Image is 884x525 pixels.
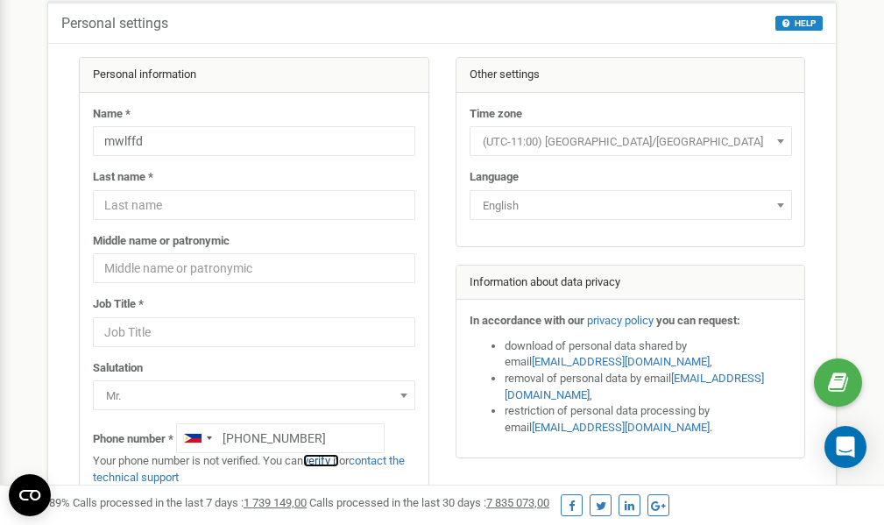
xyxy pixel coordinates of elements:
[93,126,415,156] input: Name
[456,58,805,93] div: Other settings
[93,106,131,123] label: Name *
[9,474,51,516] button: Open CMP widget
[80,58,428,93] div: Personal information
[476,194,786,218] span: English
[505,372,764,401] a: [EMAIL_ADDRESS][DOMAIN_NAME]
[656,314,740,327] strong: you can request:
[309,496,549,509] span: Calls processed in the last 30 days :
[93,380,415,410] span: Mr.
[73,496,307,509] span: Calls processed in the last 7 days :
[93,360,143,377] label: Salutation
[93,296,144,313] label: Job Title *
[93,453,415,486] p: Your phone number is not verified. You can or
[244,496,307,509] u: 1 739 149,00
[470,106,522,123] label: Time zone
[824,426,866,468] div: Open Intercom Messenger
[470,190,792,220] span: English
[532,421,710,434] a: [EMAIL_ADDRESS][DOMAIN_NAME]
[93,233,230,250] label: Middle name or patronymic
[505,338,792,371] li: download of personal data shared by email ,
[532,355,710,368] a: [EMAIL_ADDRESS][DOMAIN_NAME]
[176,423,385,453] input: +1-800-555-55-55
[470,314,584,327] strong: In accordance with our
[505,403,792,436] li: restriction of personal data processing by email .
[93,253,415,283] input: Middle name or patronymic
[93,454,405,484] a: contact the technical support
[470,169,519,186] label: Language
[775,16,823,31] button: HELP
[93,169,153,186] label: Last name *
[476,130,786,154] span: (UTC-11:00) Pacific/Midway
[93,190,415,220] input: Last name
[456,266,805,301] div: Information about data privacy
[177,424,217,452] div: Telephone country code
[505,371,792,403] li: removal of personal data by email ,
[470,126,792,156] span: (UTC-11:00) Pacific/Midway
[99,384,409,408] span: Mr.
[93,317,415,347] input: Job Title
[587,314,654,327] a: privacy policy
[303,454,339,467] a: verify it
[93,431,173,448] label: Phone number *
[486,496,549,509] u: 7 835 073,00
[61,16,168,32] h5: Personal settings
